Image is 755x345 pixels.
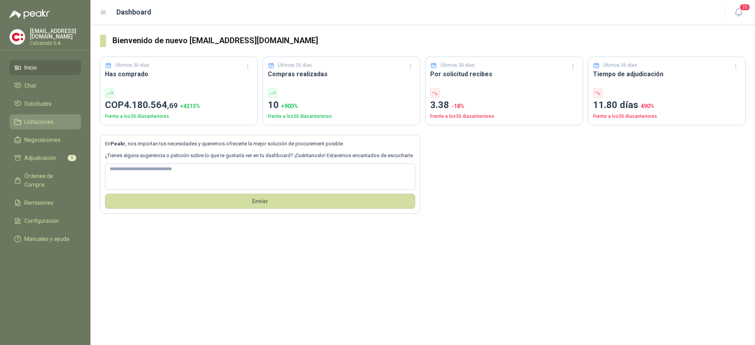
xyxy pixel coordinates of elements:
a: Inicio [9,60,81,75]
p: Últimos 30 días [440,62,475,69]
p: Frente a los 30 días anteriores [268,113,416,120]
p: [EMAIL_ADDRESS][DOMAIN_NAME] [30,28,81,39]
a: Solicitudes [9,96,81,111]
a: Configuración [9,213,81,228]
p: ¿Tienes alguna sugerencia o petición sobre lo que te gustaría ver en tu dashboard? ¡Cuéntanoslo! ... [105,152,415,160]
span: 490 % [641,103,654,109]
p: Últimos 30 días [278,62,312,69]
h3: Compras realizadas [268,69,416,79]
a: Órdenes de Compra [9,169,81,192]
p: 3.38 [430,98,578,113]
span: ,69 [167,101,178,110]
span: 4.180.564 [124,99,178,110]
h3: Por solicitud recibes [430,69,578,79]
a: Chat [9,78,81,93]
b: Peakr [110,141,125,147]
button: Envíar [105,194,415,209]
p: Frente a los 30 días anteriores [105,113,253,120]
p: Frente a los 30 días anteriores [593,113,741,120]
span: Manuales y ayuda [24,235,69,243]
h3: Bienvenido de nuevo [EMAIL_ADDRESS][DOMAIN_NAME] [112,35,746,47]
a: Negociaciones [9,132,81,147]
span: + 4213 % [180,103,200,109]
img: Logo peakr [9,9,50,19]
h1: Dashboard [116,7,151,18]
span: Adjudicación [24,154,56,162]
span: Remisiones [24,198,53,207]
span: Solicitudes [24,99,52,108]
h3: Tiempo de adjudicación [593,69,741,79]
a: Remisiones [9,195,81,210]
p: Últimos 30 días [603,62,637,69]
span: 20 [739,4,750,11]
a: Licitaciones [9,114,81,129]
span: Chat [24,81,36,90]
button: 20 [731,6,746,20]
h3: Has comprado [105,69,253,79]
img: Company Logo [10,29,25,44]
p: Últimos 30 días [115,62,149,69]
a: Manuales y ayuda [9,231,81,246]
span: Configuración [24,217,59,225]
span: 9 [68,155,76,161]
span: Inicio [24,63,37,72]
p: En , nos importan tus necesidades y queremos ofrecerte la mejor solución de procurement posible. [105,140,415,148]
p: 10 [268,98,416,113]
span: Licitaciones [24,117,53,126]
span: + 900 % [281,103,298,109]
p: 11.80 días [593,98,741,113]
a: Adjudicación9 [9,150,81,165]
p: COP [105,98,253,113]
p: Frente a los 30 días anteriores [430,113,578,120]
span: Órdenes de Compra [24,172,74,189]
p: Calzatodo S.A. [30,41,81,46]
span: -18 % [451,103,464,109]
span: Negociaciones [24,136,61,144]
